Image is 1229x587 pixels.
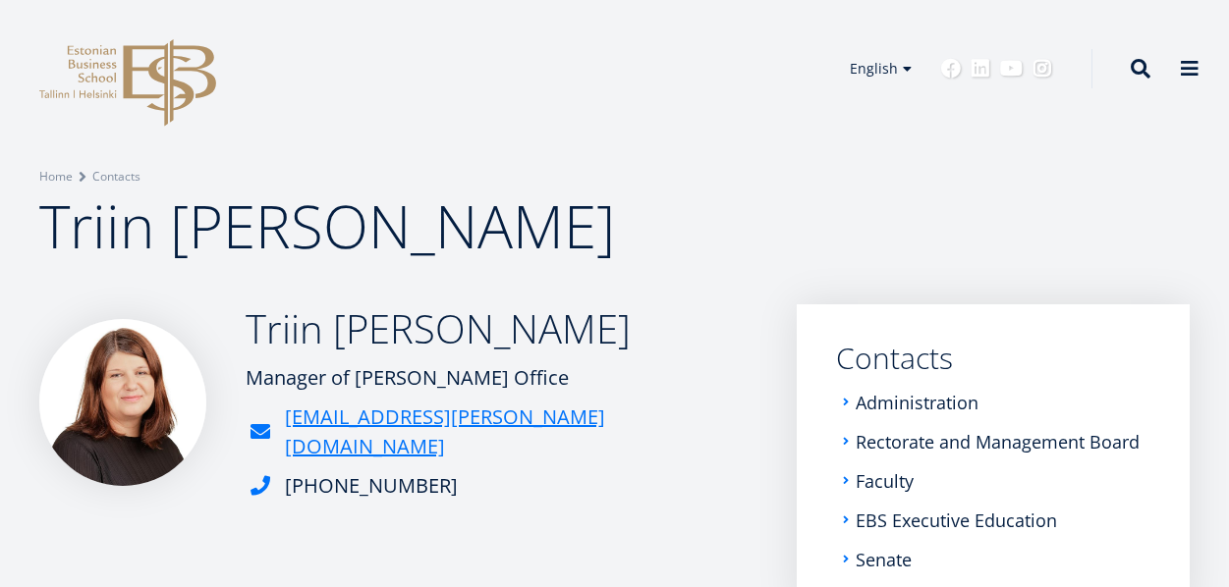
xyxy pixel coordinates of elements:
[1000,59,1023,79] a: Youtube
[39,319,206,486] img: Triin Sillaots
[856,471,914,491] a: Faculty
[39,167,73,187] a: Home
[971,59,990,79] a: Linkedin
[836,344,1150,373] a: Contacts
[39,186,615,266] span: Triin [PERSON_NAME]
[246,363,757,393] div: Manager of [PERSON_NAME] Office
[1033,59,1052,79] a: Instagram
[856,393,978,412] a: Administration
[856,432,1140,452] a: Rectorate and Management Board
[856,550,912,569] a: Senate
[856,510,1057,530] a: EBS Executive Education
[246,304,757,353] h2: Triin [PERSON_NAME]
[285,402,757,461] a: [EMAIL_ADDRESS][PERSON_NAME][DOMAIN_NAME]
[285,471,458,501] div: [PHONE_NUMBER]
[941,59,961,79] a: Facebook
[92,167,140,187] a: Contacts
